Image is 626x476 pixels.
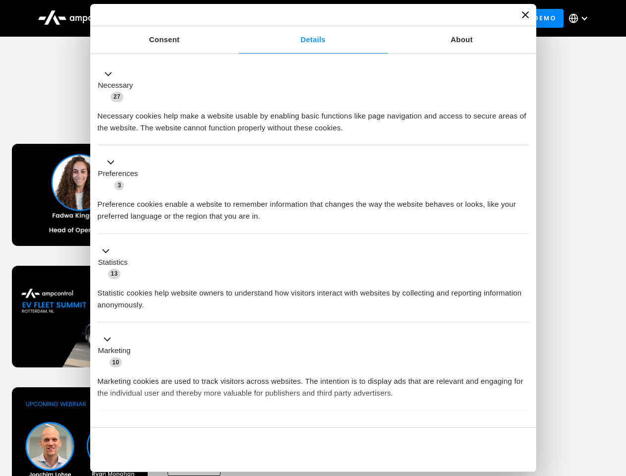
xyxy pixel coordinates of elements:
a: Consent [90,26,239,54]
button: Statistics (13) [98,245,134,280]
span: 13 [108,269,121,279]
div: Necessary cookies help make a website usable by enabling basic functions like page navigation and... [98,103,529,134]
div: Preference cookies enable a website to remember information that changes the way the website beha... [98,191,529,222]
span: 10 [110,357,122,367]
h1: Upcoming Webinars [12,100,615,124]
div: Marketing cookies are used to track visitors across websites. The intention is to display ads tha... [98,368,529,399]
a: Details [239,26,388,54]
label: Preferences [98,168,138,179]
button: Preferences (3) [98,157,144,191]
label: Statistics [98,257,128,268]
button: Necessary (27) [98,68,139,103]
button: Marketing (10) [98,334,137,368]
button: Close banner [522,11,529,18]
span: 27 [111,92,123,102]
span: 3 [114,180,124,190]
label: Marketing [98,345,131,357]
label: Necessary [98,80,133,91]
a: About [388,26,536,54]
button: Unclassified (2) [98,422,179,434]
div: Statistic cookies help website owners to understand how visitors interact with websites by collec... [98,280,529,311]
span: 2 [164,423,173,433]
button: Okay [386,435,528,464]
